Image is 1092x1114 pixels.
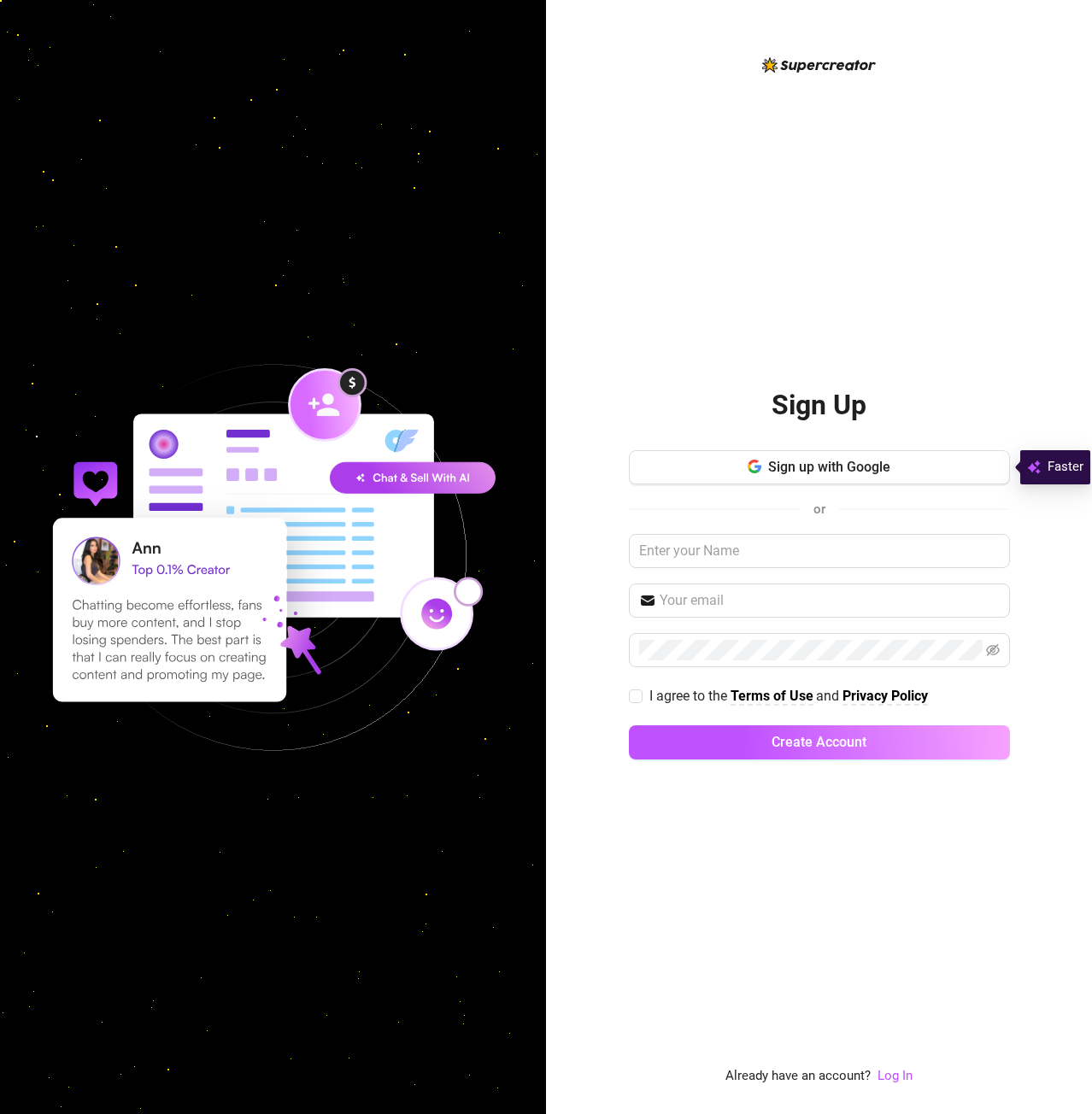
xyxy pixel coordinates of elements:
[986,643,1000,657] span: eye-invisible
[772,388,866,423] h2: Sign Up
[649,688,731,704] span: I agree to the
[816,688,842,704] span: and
[842,688,928,706] a: Privacy Policy
[660,590,1000,611] input: Your email
[725,1066,871,1087] span: Already have an account?
[878,1068,913,1083] a: Log In
[629,725,1010,759] button: Create Account
[731,688,813,706] a: Terms of Use
[772,734,866,750] span: Create Account
[878,1066,913,1087] a: Log In
[629,450,1010,484] button: Sign up with Google
[1027,457,1041,478] img: svg%3e
[762,57,876,73] img: logo-BBDzfeDw.svg
[1048,457,1083,478] span: Faster
[768,459,890,475] span: Sign up with Google
[629,534,1010,568] input: Enter your Name
[813,501,825,517] span: or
